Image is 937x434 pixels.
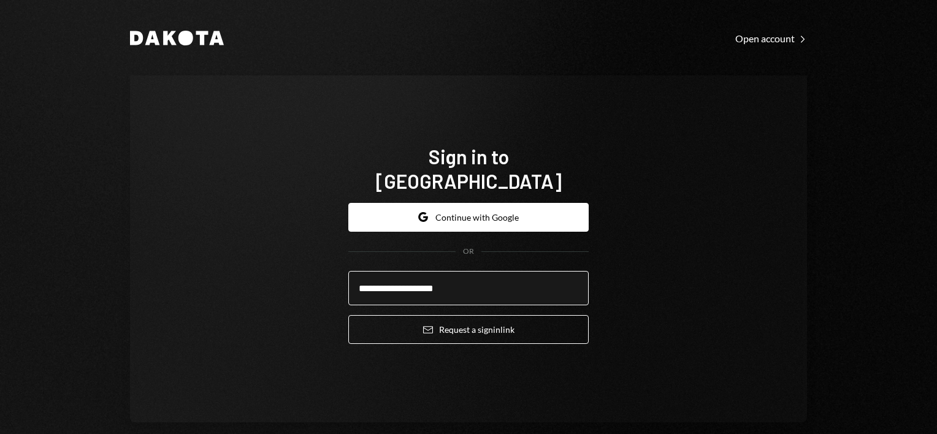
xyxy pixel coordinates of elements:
[348,315,589,344] button: Request a signinlink
[735,32,807,45] div: Open account
[463,246,474,257] div: OR
[735,31,807,45] a: Open account
[348,203,589,232] button: Continue with Google
[564,281,579,295] keeper-lock: Open Keeper Popup
[348,144,589,193] h1: Sign in to [GEOGRAPHIC_DATA]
